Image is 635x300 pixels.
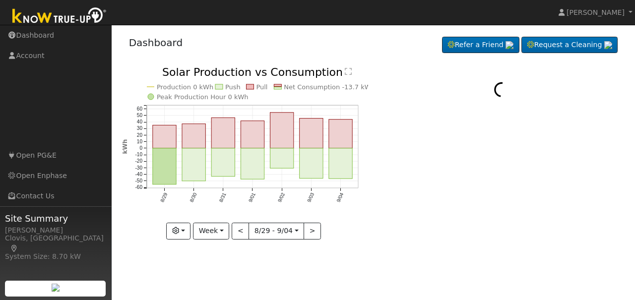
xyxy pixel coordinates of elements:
[567,8,625,16] span: [PERSON_NAME]
[5,233,106,254] div: Clovis, [GEOGRAPHIC_DATA]
[7,5,112,28] img: Know True-Up
[5,212,106,225] span: Site Summary
[5,225,106,236] div: [PERSON_NAME]
[604,41,612,49] img: retrieve
[52,284,60,292] img: retrieve
[5,251,106,262] div: System Size: 8.70 kW
[442,37,519,54] a: Refer a Friend
[521,37,618,54] a: Request a Cleaning
[506,41,513,49] img: retrieve
[10,244,19,252] a: Map
[129,37,183,49] a: Dashboard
